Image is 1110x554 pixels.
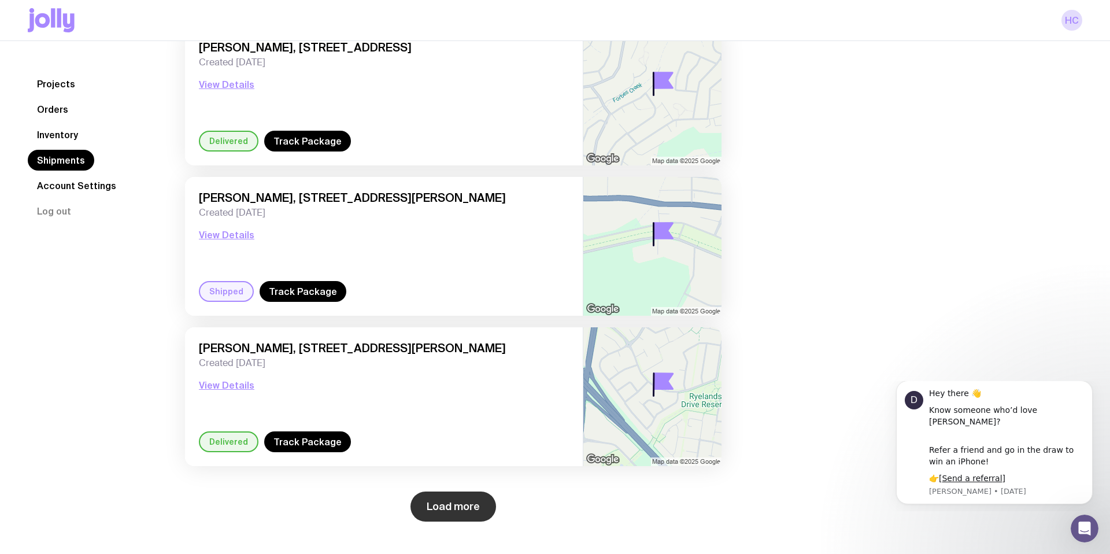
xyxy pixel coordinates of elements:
div: Hey there 👋 [50,7,205,19]
a: HC [1061,10,1082,31]
button: Log out [28,201,80,221]
div: Profile image for David [26,10,45,28]
a: Account Settings [28,175,125,196]
a: Projects [28,73,84,94]
div: Delivered [199,131,258,152]
div: Refer a friend and go in the draw to win an iPhone! [50,52,205,86]
img: staticmap [583,327,721,466]
a: Track Package [264,431,351,452]
a: Orders [28,99,77,120]
a: Track Package [260,281,346,302]
a: Inventory [28,124,87,145]
iframe: Intercom notifications message [879,381,1110,511]
span: [PERSON_NAME], [STREET_ADDRESS] [199,40,569,54]
img: staticmap [583,177,721,316]
a: Track Package [264,131,351,152]
span: [PERSON_NAME], [STREET_ADDRESS][PERSON_NAME] [199,341,569,355]
div: Message content [50,7,205,104]
div: 👉[ ] [50,92,205,104]
span: Created [DATE] [199,207,569,219]
div: Shipped [199,281,254,302]
p: Message from David, sent 7w ago [50,105,205,116]
button: View Details [199,378,254,392]
iframe: Intercom live chat [1071,515,1098,542]
span: [PERSON_NAME], [STREET_ADDRESS][PERSON_NAME] [199,191,569,205]
img: staticmap [583,27,721,165]
span: Created [DATE] [199,57,569,68]
button: View Details [199,228,254,242]
div: Know someone who’d love [PERSON_NAME]? [50,24,205,46]
a: Shipments [28,150,94,171]
span: Created [DATE] [199,357,569,369]
a: Send a referral [63,93,123,102]
button: View Details [199,77,254,91]
button: Load more [410,492,496,522]
div: Delivered [199,431,258,452]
